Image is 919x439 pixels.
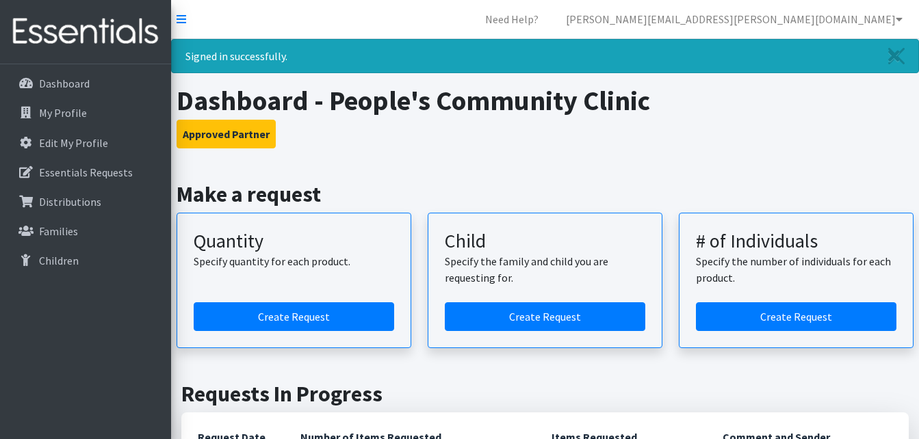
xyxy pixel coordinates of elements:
a: Need Help? [474,5,549,33]
a: Essentials Requests [5,159,166,186]
h3: Quantity [194,230,394,253]
p: Distributions [39,195,101,209]
a: [PERSON_NAME][EMAIL_ADDRESS][PERSON_NAME][DOMAIN_NAME] [555,5,914,33]
a: Close [875,40,918,72]
a: Dashboard [5,70,166,97]
button: Approved Partner [177,120,276,148]
h1: Dashboard - People's Community Clinic [177,84,914,117]
p: Specify the number of individuals for each product. [696,253,896,286]
h2: Requests In Progress [181,381,909,407]
a: Create a request for a child or family [445,302,645,331]
p: My Profile [39,106,87,120]
img: HumanEssentials [5,9,166,55]
p: Edit My Profile [39,136,108,150]
a: My Profile [5,99,166,127]
p: Specify the family and child you are requesting for. [445,253,645,286]
h2: Make a request [177,181,914,207]
a: Children [5,247,166,274]
p: Dashboard [39,77,90,90]
p: Essentials Requests [39,165,133,179]
a: Families [5,217,166,245]
a: Distributions [5,188,166,215]
h3: # of Individuals [696,230,896,253]
p: Children [39,254,79,267]
div: Signed in successfully. [171,39,919,73]
a: Create a request by quantity [194,302,394,331]
h3: Child [445,230,645,253]
a: Create a request by number of individuals [696,302,896,331]
p: Families [39,224,78,238]
a: Edit My Profile [5,129,166,157]
p: Specify quantity for each product. [194,253,394,269]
